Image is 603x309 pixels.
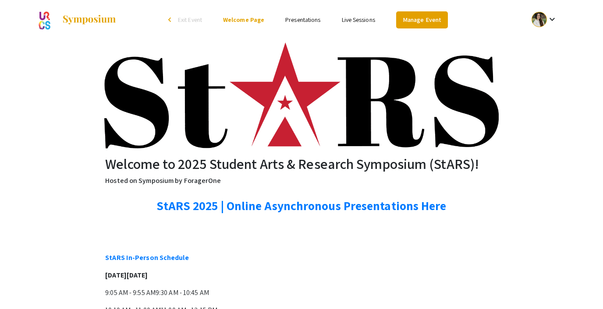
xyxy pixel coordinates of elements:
span: [DATE] [127,270,148,280]
strong: [DATE] [105,270,127,280]
a: StARS 2025 | Online Asynchronous Presentations Here [156,197,446,214]
span: Exit Event [178,16,202,24]
img: Symposium by ForagerOne [62,14,117,25]
a: Live Sessions [342,16,375,24]
p: Hosted on Symposium by ForagerOne [105,176,498,186]
a: Presentations [285,16,320,24]
iframe: Chat [7,270,37,302]
div: arrow_back_ios [168,17,174,22]
img: 2025 Student Arts & Research Symposium (StARS) [104,42,499,148]
a: Welcome Page [223,16,264,24]
span: 9:30 AM - 10:45 AM [156,288,209,297]
mat-icon: Expand account dropdown [547,14,557,25]
button: Expand account dropdown [522,10,567,29]
a: StARS In-Person Schedule [105,253,188,262]
a: Manage Event [396,11,448,28]
h2: Welcome to 2025 Student Arts & Research Symposium (StARS)! [105,155,498,172]
a: 2025 Student Arts & Research Symposium (StARS) [36,9,117,31]
p: 9:05 AM - 9:55 AM [105,288,498,298]
img: 2025 Student Arts & Research Symposium (StARS) [36,9,53,31]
